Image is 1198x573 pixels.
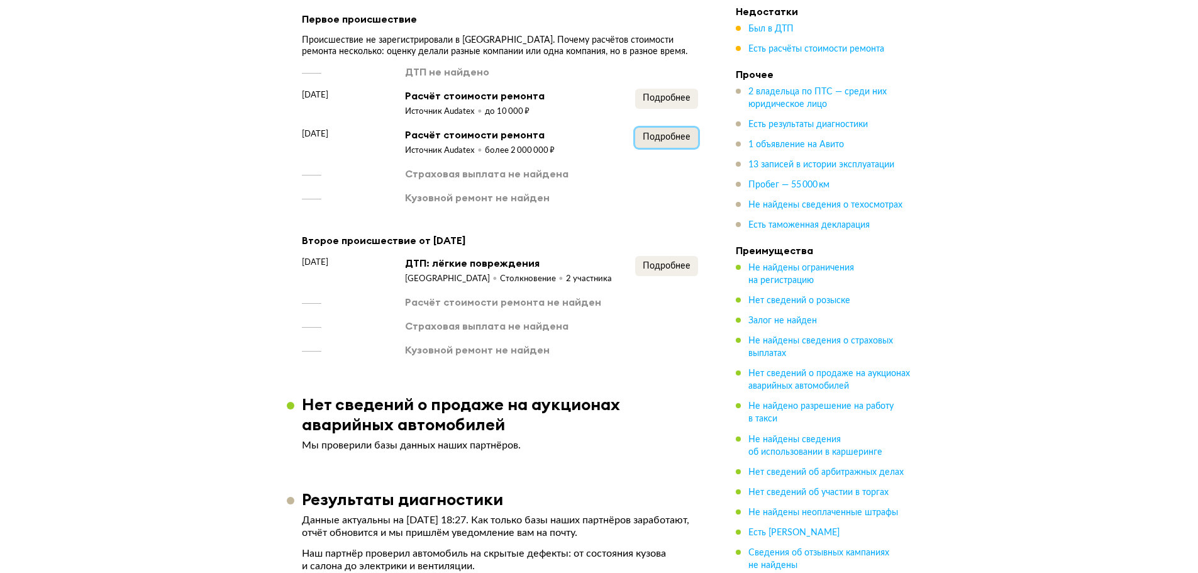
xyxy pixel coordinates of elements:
[405,319,568,333] div: Страховая выплата не найдена
[635,89,698,109] button: Подробнее
[748,201,902,209] span: Не найдены сведения о техосмотрах
[748,337,893,358] span: Не найдены сведения о страховых выплатах
[405,167,568,181] div: Страховая выплата не найдена
[302,232,698,248] div: Второе происшествие от [DATE]
[736,68,912,81] h4: Прочее
[500,274,566,285] div: Столкновение
[748,548,889,569] span: Сведения об отзывных кампаниях не найдены
[748,140,844,149] span: 1 объявление на Авито
[302,489,503,509] h3: Результаты диагностики
[643,133,691,142] span: Подробнее
[748,316,817,325] span: Залог не найден
[405,89,545,103] div: Расчёт стоимости ремонта
[748,435,882,456] span: Не найдены сведения об использовании в каршеринге
[302,11,698,27] div: Первое происшествие
[405,256,612,270] div: ДТП: лёгкие повреждения
[748,296,850,305] span: Нет сведений о розыске
[405,274,500,285] div: [GEOGRAPHIC_DATA]
[748,45,884,53] span: Есть расчёты стоимости ремонта
[635,128,698,148] button: Подробнее
[748,221,870,230] span: Есть таможенная декларация
[643,262,691,270] span: Подробнее
[302,35,698,57] div: Происшествие не зарегистрировали в [GEOGRAPHIC_DATA]. Почему расчётов стоимости ремонта несколько...
[635,256,698,276] button: Подробнее
[748,25,794,33] span: Был в ДТП
[736,5,912,18] h4: Недостатки
[748,160,894,169] span: 13 записей в истории эксплуатации
[405,65,489,79] div: ДТП не найдено
[405,106,485,118] div: Источник Audatex
[302,256,328,269] span: [DATE]
[643,94,691,103] span: Подробнее
[405,295,601,309] div: Расчёт стоимости ремонта не найден
[405,191,550,204] div: Кузовной ремонт не найден
[748,120,868,129] span: Есть результаты диагностики
[405,343,550,357] div: Кузовной ремонт не найден
[748,402,894,423] span: Не найдено разрешение на работу в такси
[748,264,854,285] span: Не найдены ограничения на регистрацию
[405,128,555,142] div: Расчёт стоимости ремонта
[748,467,904,476] span: Нет сведений об арбитражных делах
[302,439,698,452] p: Мы проверили базы данных наших партнёров.
[748,528,840,537] span: Есть [PERSON_NAME]
[302,128,328,140] span: [DATE]
[302,394,713,433] h3: Нет сведений о продаже на аукционах аварийных автомобилей
[302,514,698,539] p: Данные актуальны на [DATE] 18:27. Как только базы наших партнёров заработают, отчёт обновится и м...
[748,508,898,516] span: Не найдены неоплаченные штрафы
[736,244,912,257] h4: Преимущества
[748,87,887,109] span: 2 владельца по ПТС — среди них юридическое лицо
[748,181,829,189] span: Пробег — 55 000 км
[405,145,485,157] div: Источник Audatex
[748,369,910,391] span: Нет сведений о продаже на аукционах аварийных автомобилей
[485,106,530,118] div: до 10 000 ₽
[302,547,698,572] p: Наш партнёр проверил автомобиль на скрытые дефекты: от состояния кузова и салона до электрики и в...
[485,145,555,157] div: более 2 000 000 ₽
[302,89,328,101] span: [DATE]
[566,274,612,285] div: 2 участника
[748,487,889,496] span: Нет сведений об участии в торгах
